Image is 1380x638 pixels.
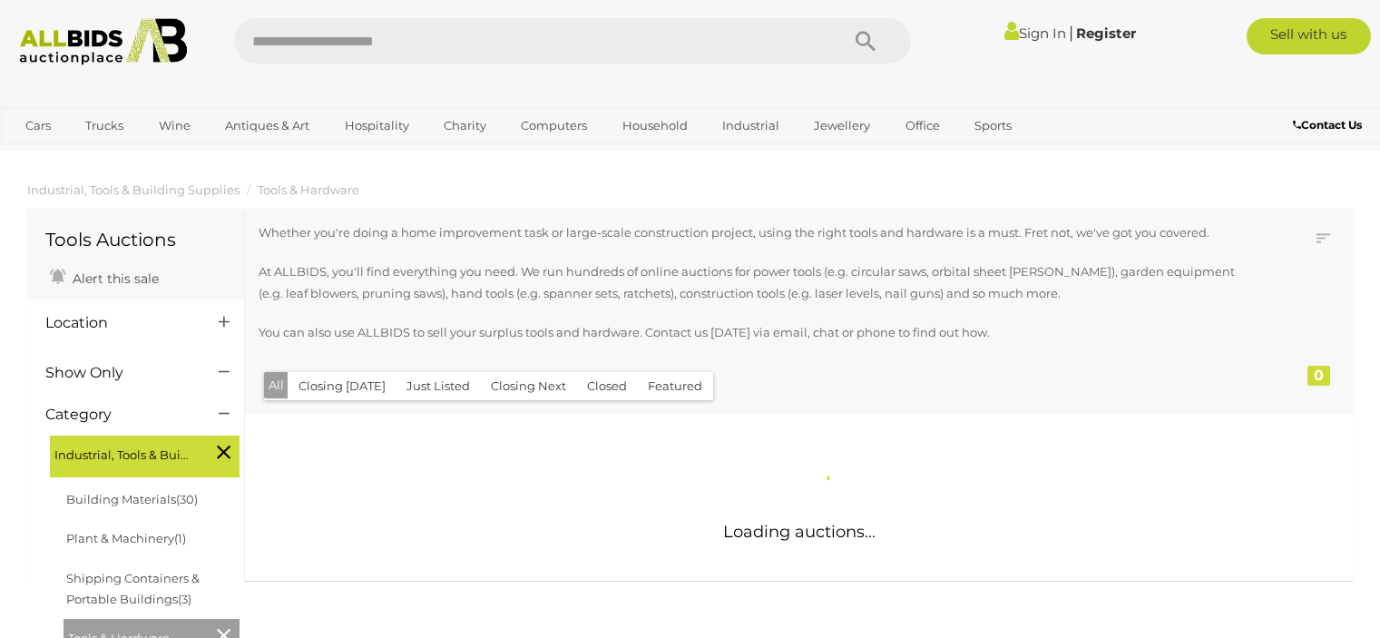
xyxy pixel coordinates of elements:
p: You can also use ALLBIDS to sell your surplus tools and hardware. Contact us [DATE] via email, ch... [259,322,1236,343]
a: Jewellery [802,111,882,141]
a: Household [611,111,700,141]
button: Featured [637,372,713,400]
img: Allbids.com.au [10,18,197,65]
span: (3) [178,592,191,606]
a: Sports [963,111,1023,141]
a: Sign In [1004,25,1066,42]
a: Tools & Hardware [258,182,359,197]
h1: Tools Auctions [45,230,226,250]
a: Hospitality [333,111,421,141]
button: Closing Next [480,372,577,400]
p: At ALLBIDS, you'll find everything you need. We run hundreds of online auctions for power tools (... [259,261,1236,304]
a: Register [1076,25,1136,42]
a: Computers [509,111,599,141]
p: Whether you're doing a home improvement task or large-scale construction project, using the right... [259,222,1236,243]
a: Building Materials(30) [66,492,198,506]
h4: Show Only [45,365,191,381]
b: Contact Us [1293,118,1362,132]
span: Loading auctions... [723,522,876,542]
span: Alert this sale [68,270,159,287]
span: (1) [174,531,186,545]
h4: Category [45,407,191,423]
a: Cars [14,111,63,141]
button: Closed [576,372,638,400]
a: Shipping Containers & Portable Buildings(3) [66,571,200,606]
button: Closing [DATE] [288,372,396,400]
a: [GEOGRAPHIC_DATA] [14,141,166,171]
a: Office [894,111,952,141]
button: All [264,372,289,398]
a: Industrial, Tools & Building Supplies [27,182,240,197]
a: Plant & Machinery(1) [66,531,186,545]
a: Charity [432,111,498,141]
a: Alert this sale [45,263,163,290]
a: Sell with us [1247,18,1371,54]
a: Trucks [73,111,135,141]
a: Wine [147,111,202,141]
span: Industrial, Tools & Building Supplies [54,440,191,466]
div: 0 [1307,366,1330,386]
span: (30) [176,492,198,506]
button: Just Listed [396,372,481,400]
a: Contact Us [1293,115,1366,135]
a: Industrial [710,111,791,141]
button: Search [820,18,911,64]
span: | [1069,23,1073,43]
h4: Location [45,315,191,331]
a: Antiques & Art [213,111,321,141]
